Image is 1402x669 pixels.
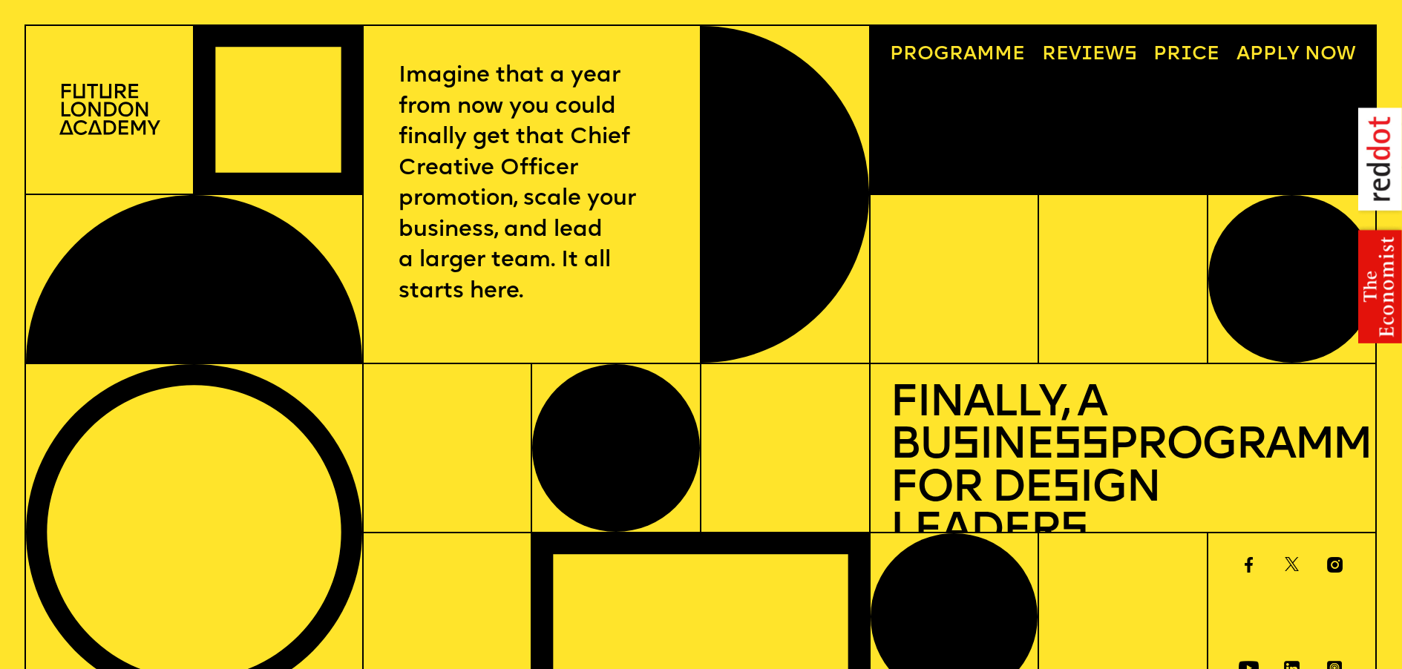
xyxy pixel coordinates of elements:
span: a [963,45,977,64]
a: Apply now [1227,36,1366,74]
p: Imagine that a year from now you could finally get that Chief Creative Officer promotion, scale y... [399,61,665,308]
h1: Finally, a Bu ine Programme for De ign Leader [890,383,1356,554]
a: Programme [880,36,1035,74]
a: Reviews [1032,36,1146,74]
span: s [951,424,979,469]
span: s [1060,510,1087,554]
span: A [1236,45,1250,64]
a: Price [1144,36,1229,74]
span: s [1052,467,1079,512]
span: ss [1053,424,1108,469]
